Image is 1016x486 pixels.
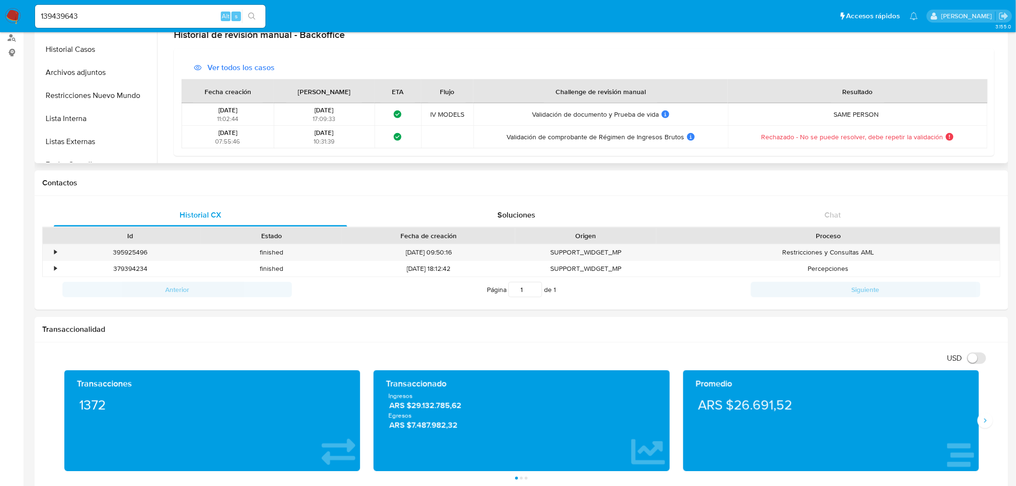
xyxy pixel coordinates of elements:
[522,231,650,241] div: Origen
[37,130,157,153] button: Listas Externas
[941,12,995,21] p: ignacio.bagnardi@mercadolibre.com
[54,248,57,257] div: •
[656,261,1000,277] div: Percepciones
[201,261,342,277] div: finished
[60,261,201,277] div: 379394234
[825,209,841,220] span: Chat
[222,12,230,21] span: Alt
[847,11,900,21] span: Accesos rápidos
[515,261,656,277] div: SUPPORT_WIDGET_MP
[995,23,1011,30] span: 3.155.0
[207,231,335,241] div: Estado
[62,282,292,297] button: Anterior
[37,84,157,107] button: Restricciones Nuevo Mundo
[66,231,194,241] div: Id
[37,107,157,130] button: Lista Interna
[60,244,201,260] div: 395925496
[42,178,1001,188] h1: Contactos
[999,11,1009,21] a: Salir
[42,325,1001,334] h1: Transaccionalidad
[554,285,556,294] span: 1
[37,61,157,84] button: Archivos adjuntos
[180,209,221,220] span: Historial CX
[349,231,508,241] div: Fecha de creación
[242,10,262,23] button: search-icon
[201,244,342,260] div: finished
[37,38,157,61] button: Historial Casos
[498,209,536,220] span: Soluciones
[910,12,918,20] a: Notificaciones
[37,153,157,176] button: Fecha Compliant
[515,244,656,260] div: SUPPORT_WIDGET_MP
[663,231,993,241] div: Proceso
[235,12,238,21] span: s
[342,261,515,277] div: [DATE] 18:12:42
[751,282,980,297] button: Siguiente
[35,10,266,23] input: Buscar usuario o caso...
[487,282,556,297] span: Página de
[342,244,515,260] div: [DATE] 09:50:16
[54,264,57,273] div: •
[656,244,1000,260] div: Restricciones y Consultas AML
